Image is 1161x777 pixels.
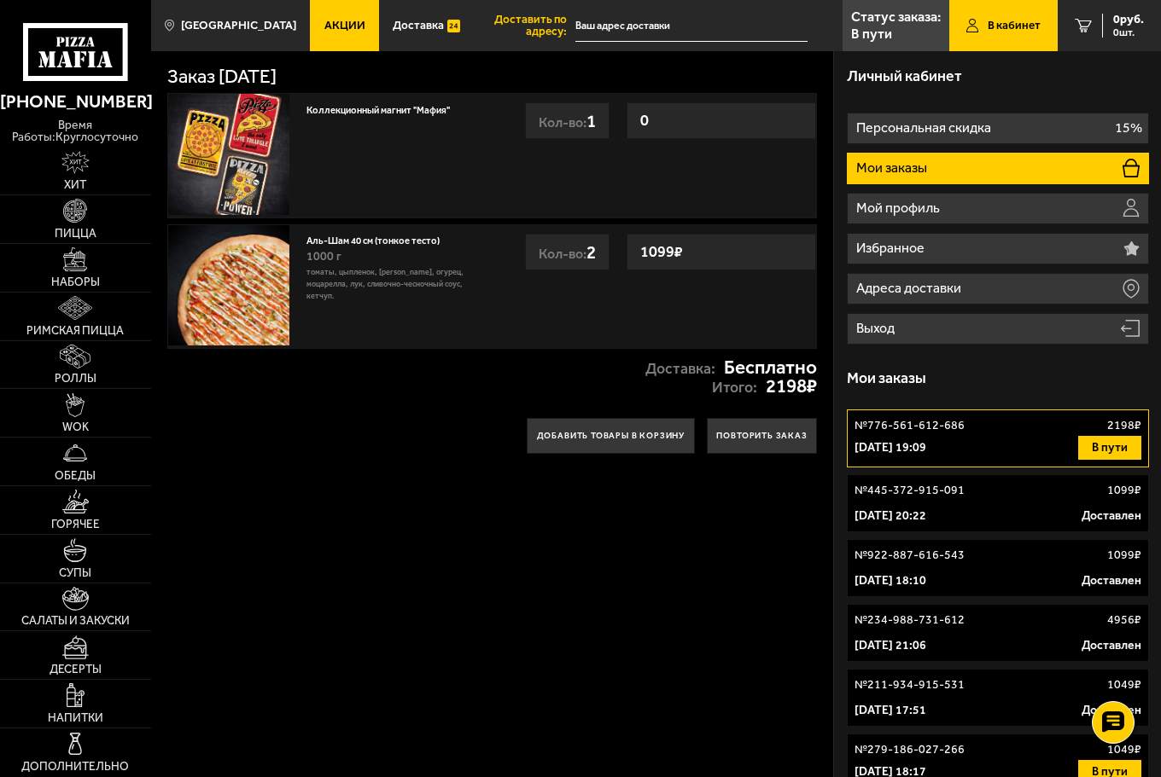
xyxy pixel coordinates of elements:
img: 15daf4d41897b9f0e9f617042186c801.svg [447,17,460,35]
p: Доставка: [645,361,715,376]
p: Итого: [712,380,757,395]
span: Хит [64,179,86,191]
p: Адреса доставки [856,281,965,295]
span: Акции [324,20,365,32]
span: WOK [62,421,89,433]
p: № 922-887-616-543 [855,547,965,564]
strong: 1099 ₽ [636,235,687,268]
p: Мои заказы [856,161,931,175]
p: 1099 ₽ [1107,482,1141,499]
h3: Мои заказы [847,370,926,386]
strong: 0 [636,104,653,136]
a: №234-988-731-6124956₽[DATE] 21:06Доставлен [847,604,1149,662]
p: 2198 ₽ [1107,417,1141,434]
p: № 234-988-731-612 [855,612,965,629]
span: Роллы [55,373,96,385]
p: Доставлен [1082,507,1141,525]
a: Коллекционный магнит "Мафия" [306,101,462,116]
p: № 445-372-915-091 [855,482,965,499]
span: [GEOGRAPHIC_DATA] [181,20,296,32]
strong: Бесплатно [724,358,817,378]
span: Доставка [393,20,444,32]
p: Статус заказа: [851,10,941,24]
strong: 2198 ₽ [766,377,817,397]
span: Десерты [50,664,102,676]
span: Салаты и закуски [21,615,130,627]
h1: Заказ [DATE] [167,67,277,87]
span: Пицца [55,228,96,240]
p: [DATE] 19:09 [855,439,926,456]
p: Доставлен [1082,702,1141,719]
p: 1049 ₽ [1107,676,1141,693]
a: №445-372-915-0911099₽[DATE] 20:22Доставлен [847,474,1149,532]
span: В кабинет [988,20,1041,32]
p: № 776-561-612-686 [855,417,965,434]
p: [DATE] 20:22 [855,507,926,525]
p: 15% [1115,121,1142,135]
span: 2 [586,241,596,263]
span: 0 шт. [1113,27,1144,38]
p: В пути [851,27,892,41]
a: Аль-Шам 40 см (тонкое тесто) [306,231,452,246]
h3: Личный кабинет [847,68,962,84]
p: Мой профиль [856,201,943,215]
button: Повторить заказ [707,418,818,455]
span: Супы [59,567,91,579]
span: Дополнительно [21,761,129,773]
input: Ваш адрес доставки [575,10,808,42]
div: Кол-во: [525,234,610,270]
p: 1049 ₽ [1107,741,1141,758]
div: Кол-во: [525,102,610,139]
p: Доставлен [1082,637,1141,654]
span: Наборы [51,276,100,288]
span: Напитки [48,712,103,724]
a: №776-561-612-6862198₽[DATE] 19:09В пути [847,409,1149,467]
p: [DATE] 21:06 [855,637,926,654]
p: 4956 ₽ [1107,612,1141,629]
p: № 279-186-027-266 [855,741,965,758]
span: улица Лёни Голикова, 86 [575,10,808,42]
span: 1000 г [306,249,341,264]
p: Персональная скидка [856,121,995,135]
p: [DATE] 18:10 [855,572,926,589]
p: 1099 ₽ [1107,547,1141,564]
span: 1 [586,110,596,131]
p: № 211-934-915-531 [855,676,965,693]
p: Избранное [856,241,928,255]
p: томаты, цыпленок, [PERSON_NAME], огурец, моцарелла, лук, сливочно-чесночный соус, кетчуп. [306,266,484,303]
p: [DATE] 17:51 [855,702,926,719]
p: Выход [856,322,898,335]
span: Обеды [55,470,96,482]
span: Горячее [51,519,100,531]
span: 0 руб. [1113,14,1144,26]
p: Доставлен [1082,572,1141,589]
a: №211-934-915-5311049₽[DATE] 17:51Доставлен [847,669,1149,727]
span: Римская пицца [26,325,124,337]
span: Доставить по адресу: [474,14,575,37]
button: Добавить товары в корзину [527,418,695,455]
button: В пути [1078,436,1141,460]
a: №922-887-616-5431099₽[DATE] 18:10Доставлен [847,539,1149,597]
